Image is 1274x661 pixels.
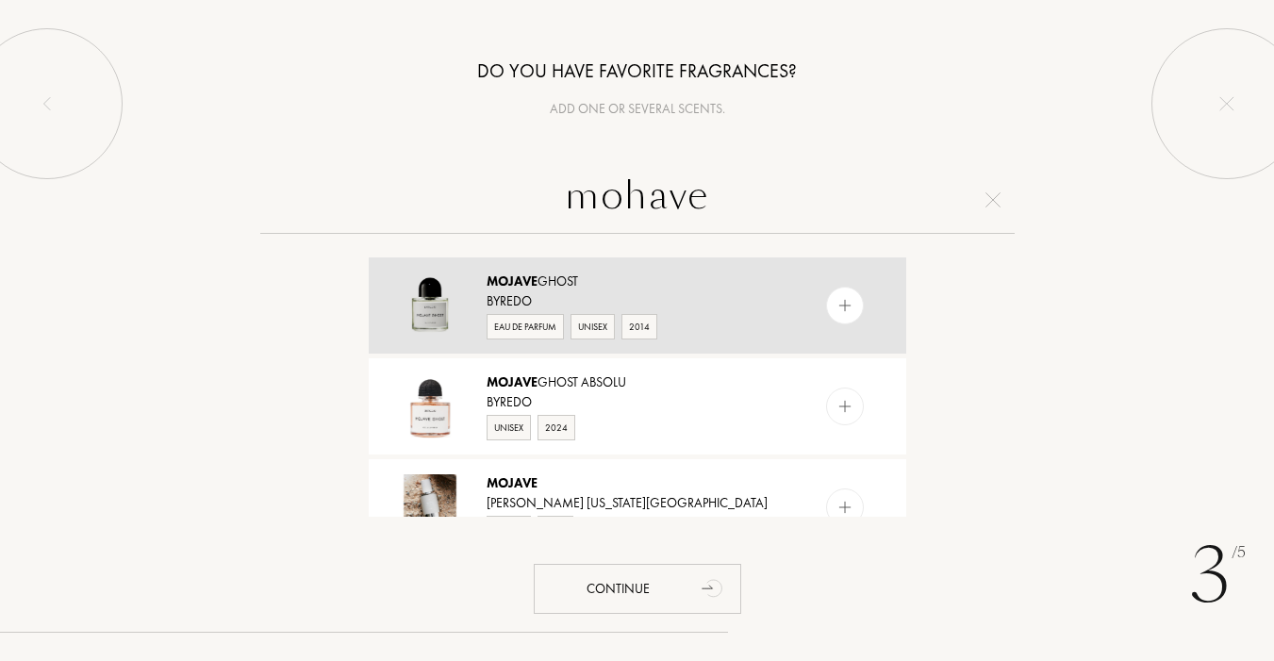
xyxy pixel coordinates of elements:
[487,291,786,311] div: Byredo
[260,166,1015,234] input: Search for a perfume
[836,297,853,315] img: add_pf.svg
[487,314,564,339] div: Eau de Parfum
[487,272,786,291] div: Ghost
[397,373,463,439] img: Mojave Ghost Absolu
[1190,520,1246,633] div: 3
[621,314,657,339] div: 2014
[534,564,741,614] div: Continue
[487,516,531,541] div: Unisex
[487,373,538,390] span: Mojave
[695,569,733,606] div: animation
[538,415,575,440] div: 2024
[487,474,538,491] span: Mojave
[1219,96,1234,111] img: quit_onboard.svg
[487,273,538,289] span: Mojave
[1232,542,1246,564] span: /5
[836,499,853,517] img: add_pf.svg
[397,273,463,339] img: Mojave Ghost
[487,372,786,392] div: Ghost Absolu
[40,96,55,111] img: left_onboard.svg
[985,192,1001,207] img: cross.svg
[487,415,531,440] div: Unisex
[487,392,786,412] div: Byredo
[571,314,615,339] div: Unisex
[538,516,573,541] div: 2016
[397,474,463,540] img: Mojave
[487,493,786,513] div: [PERSON_NAME] [US_STATE][GEOGRAPHIC_DATA]
[836,398,853,416] img: add_pf.svg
